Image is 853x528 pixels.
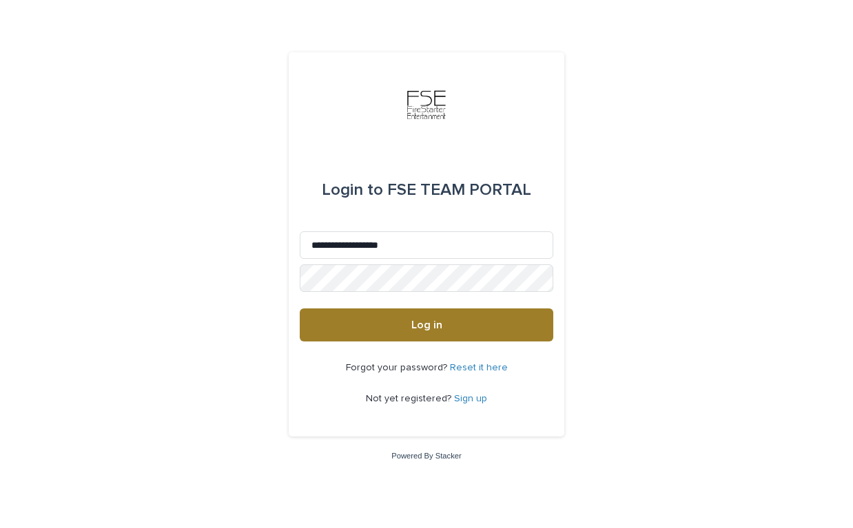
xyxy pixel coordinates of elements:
a: Powered By Stacker [391,452,461,460]
span: Not yet registered? [366,394,454,403]
img: 9JgRvJ3ETPGCJDhvPVA5 [406,85,447,127]
a: Reset it here [450,363,508,372]
span: Log in [411,319,442,330]
span: Login to [322,182,383,198]
button: Log in [300,308,553,341]
div: FSE TEAM PORTAL [322,171,531,209]
a: Sign up [454,394,487,403]
span: Forgot your password? [346,363,450,372]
